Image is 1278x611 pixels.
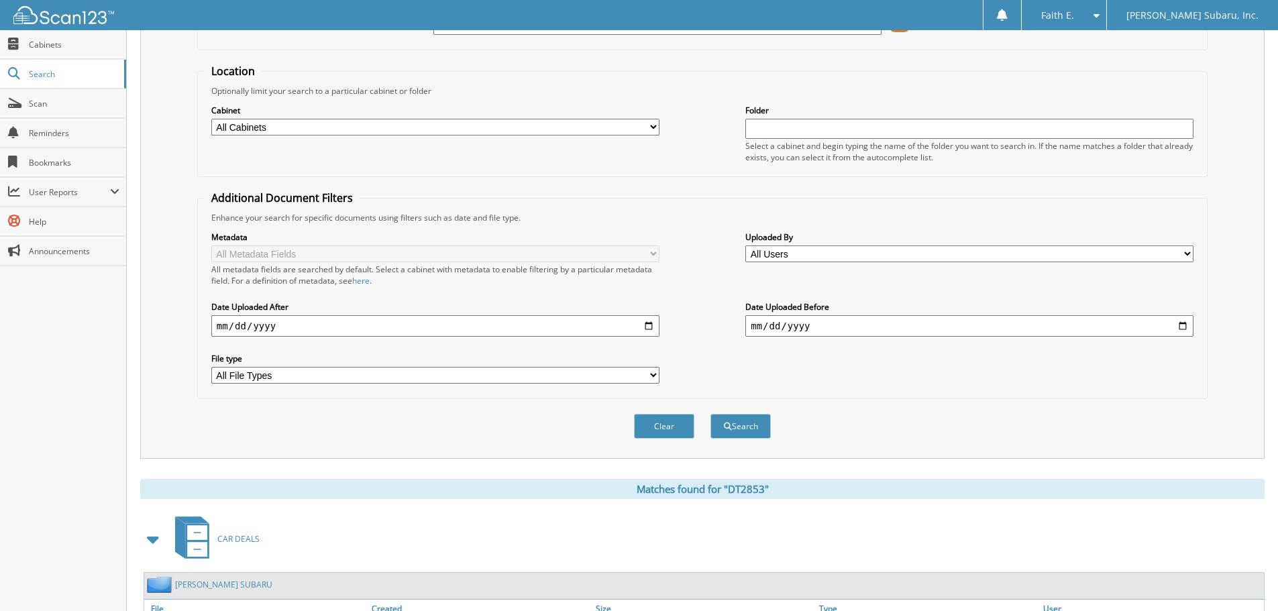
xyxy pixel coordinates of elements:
[205,190,360,205] legend: Additional Document Filters
[29,245,119,257] span: Announcements
[745,105,1193,116] label: Folder
[745,301,1193,313] label: Date Uploaded Before
[29,127,119,139] span: Reminders
[211,315,659,337] input: start
[29,98,119,109] span: Scan
[211,231,659,243] label: Metadata
[29,68,117,80] span: Search
[211,264,659,286] div: All metadata fields are searched by default. Select a cabinet with metadata to enable filtering b...
[211,105,659,116] label: Cabinet
[745,231,1193,243] label: Uploaded By
[1041,11,1074,19] span: Faith E.
[211,301,659,313] label: Date Uploaded After
[29,216,119,227] span: Help
[167,512,260,565] a: CAR DEALS
[1126,11,1259,19] span: [PERSON_NAME] Subaru, Inc.
[710,414,771,439] button: Search
[175,579,272,590] a: [PERSON_NAME] SUBARU
[29,186,110,198] span: User Reports
[1211,547,1278,611] iframe: Chat Widget
[634,414,694,439] button: Clear
[29,157,119,168] span: Bookmarks
[205,64,262,78] legend: Location
[29,39,119,50] span: Cabinets
[147,576,175,593] img: folder2.png
[352,275,370,286] a: here
[745,140,1193,163] div: Select a cabinet and begin typing the name of the folder you want to search in. If the name match...
[745,315,1193,337] input: end
[205,212,1200,223] div: Enhance your search for specific documents using filters such as date and file type.
[140,479,1265,499] div: Matches found for "DT2853"
[205,85,1200,97] div: Optionally limit your search to a particular cabinet or folder
[13,6,114,24] img: scan123-logo-white.svg
[211,353,659,364] label: File type
[217,533,260,545] span: CAR DEALS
